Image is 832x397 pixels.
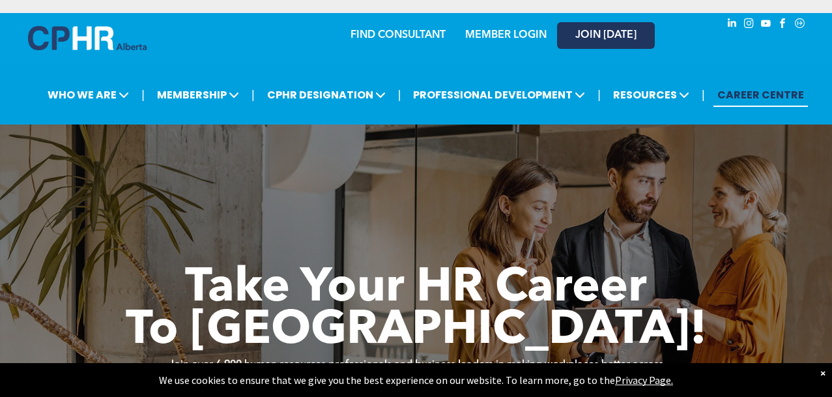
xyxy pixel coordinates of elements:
a: CAREER CENTRE [713,83,808,107]
a: FIND CONSULTANT [351,30,446,40]
li: | [141,81,145,108]
strong: Join over 6,900 human resources professionals and business leaders in making workplaces better ac... [169,360,663,370]
li: | [597,81,601,108]
img: A blue and white logo for cp alberta [28,26,147,50]
a: JOIN [DATE] [557,22,655,49]
a: instagram [742,16,756,34]
a: Privacy Page. [615,374,673,387]
span: RESOURCES [609,83,693,107]
div: Dismiss notification [820,366,825,379]
span: PROFESSIONAL DEVELOPMENT [409,83,589,107]
span: MEMBERSHIP [153,83,243,107]
a: Social network [793,16,807,34]
li: | [398,81,401,108]
li: | [702,81,705,108]
a: linkedin [725,16,739,34]
a: youtube [759,16,773,34]
span: Take Your HR Career [185,265,647,312]
li: | [251,81,255,108]
span: To [GEOGRAPHIC_DATA]! [126,308,707,355]
span: JOIN [DATE] [575,29,637,42]
a: facebook [776,16,790,34]
span: CPHR DESIGNATION [263,83,390,107]
a: MEMBER LOGIN [465,30,547,40]
span: WHO WE ARE [44,83,133,107]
